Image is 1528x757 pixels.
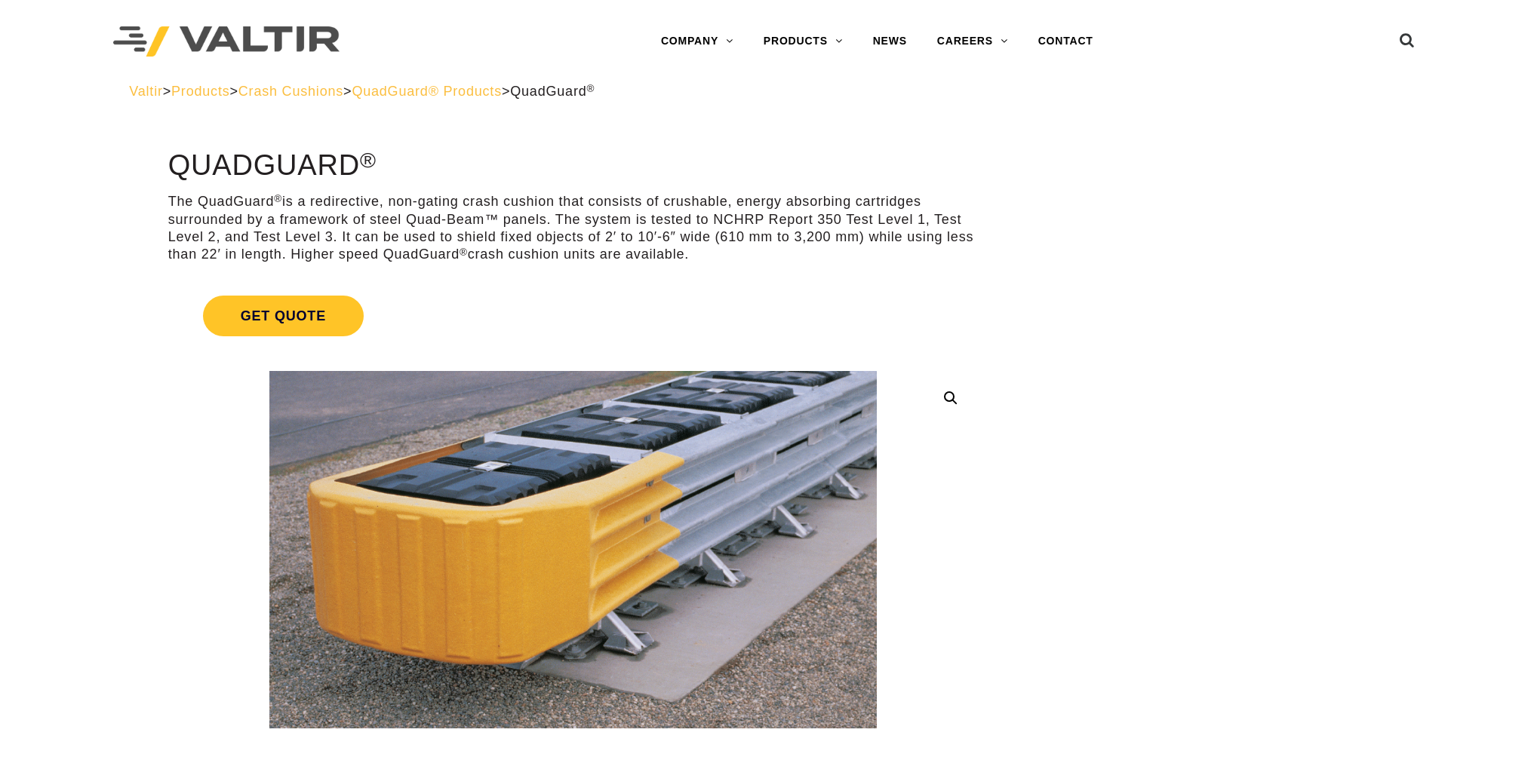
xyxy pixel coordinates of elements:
span: QuadGuard [510,84,595,99]
p: The QuadGuard is a redirective, non-gating crash cushion that consists of crushable, energy absor... [168,193,978,264]
a: Valtir [129,84,162,99]
a: PRODUCTS [749,26,858,57]
a: Products [171,84,229,99]
sup: ® [274,193,282,204]
sup: ® [460,247,468,258]
sup: ® [360,148,377,172]
sup: ® [587,83,595,94]
a: NEWS [858,26,922,57]
a: Crash Cushions [238,84,343,99]
a: CAREERS [922,26,1023,57]
img: Valtir [113,26,340,57]
h1: QuadGuard [168,150,978,182]
a: COMPANY [646,26,749,57]
div: > > > > [129,83,1399,100]
a: QuadGuard® Products [352,84,502,99]
a: Get Quote [168,277,978,354]
a: CONTACT [1023,26,1108,57]
span: Get Quote [203,296,364,336]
